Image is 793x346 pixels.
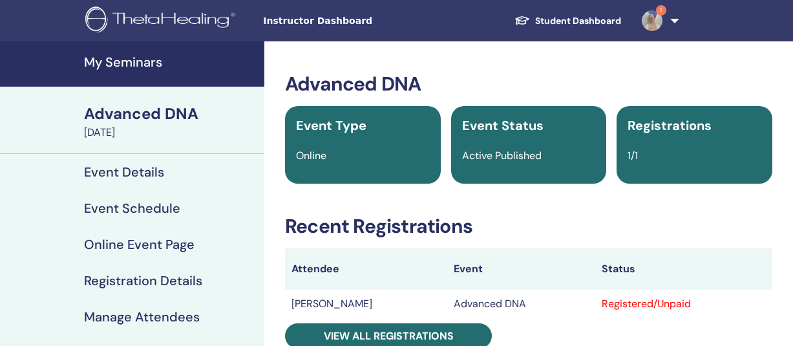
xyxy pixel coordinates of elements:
[76,103,264,140] a: Advanced DNA[DATE]
[628,149,638,162] span: 1/1
[296,117,366,134] span: Event Type
[84,309,200,325] h4: Manage Attendees
[514,15,530,26] img: graduation-cap-white.svg
[285,248,447,290] th: Attendee
[85,6,240,36] img: logo.png
[642,10,662,31] img: default.jpg
[84,125,257,140] div: [DATE]
[656,5,666,16] span: 1
[285,290,447,318] td: [PERSON_NAME]
[263,14,457,28] span: Instructor Dashboard
[285,72,772,96] h3: Advanced DNA
[296,149,326,162] span: Online
[628,117,712,134] span: Registrations
[84,103,257,125] div: Advanced DNA
[84,54,257,70] h4: My Seminars
[462,149,542,162] span: Active Published
[595,248,772,290] th: Status
[285,215,772,238] h3: Recent Registrations
[447,290,595,318] td: Advanced DNA
[84,273,202,288] h4: Registration Details
[462,117,544,134] span: Event Status
[324,329,454,343] span: View all registrations
[602,296,766,312] div: Registered/Unpaid
[84,164,164,180] h4: Event Details
[84,237,195,252] h4: Online Event Page
[504,9,631,33] a: Student Dashboard
[84,200,180,216] h4: Event Schedule
[447,248,595,290] th: Event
